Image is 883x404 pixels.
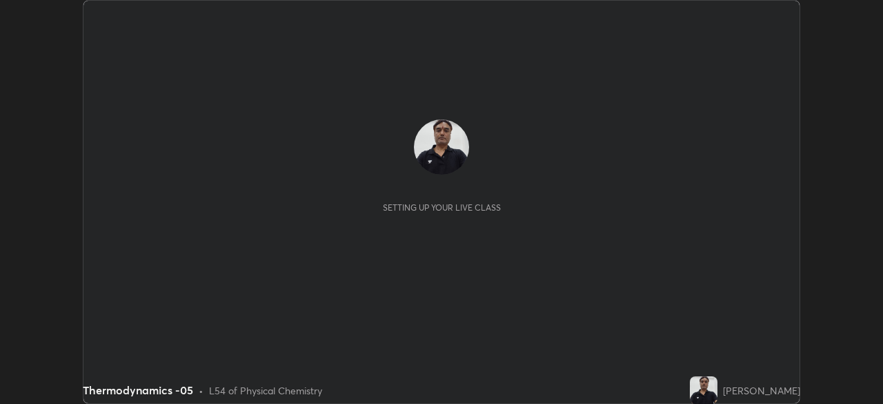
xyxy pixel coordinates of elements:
[383,202,501,213] div: Setting up your live class
[83,382,193,398] div: Thermodynamics -05
[199,383,204,398] div: •
[209,383,322,398] div: L54 of Physical Chemistry
[690,376,717,404] img: 2746b4ae3dd242b0847139de884b18c5.jpg
[414,119,469,175] img: 2746b4ae3dd242b0847139de884b18c5.jpg
[723,383,800,398] div: [PERSON_NAME]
